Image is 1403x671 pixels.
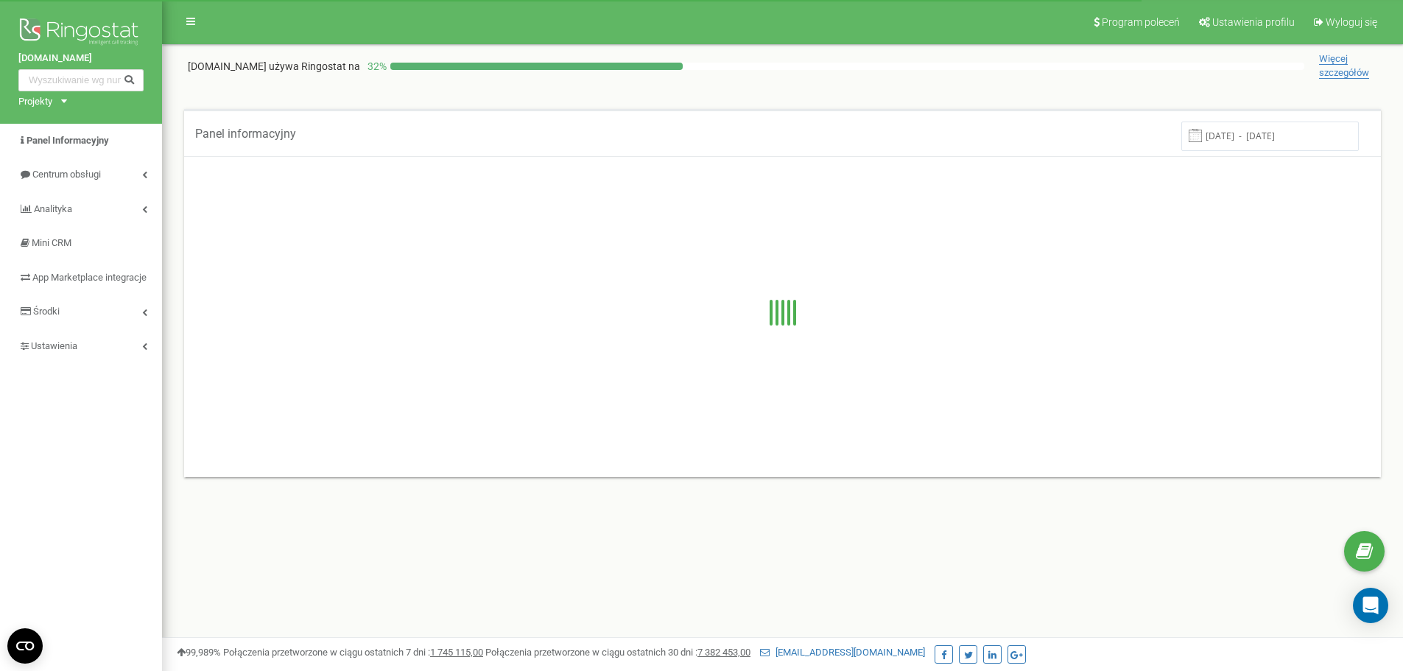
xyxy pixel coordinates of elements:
[18,15,144,52] img: Ringostat logo
[195,127,296,141] span: Panel informacyjny
[18,52,144,66] a: [DOMAIN_NAME]
[223,647,483,658] span: Połączenia przetworzone w ciągu ostatnich 7 dni :
[485,647,750,658] span: Połączenia przetworzone w ciągu ostatnich 30 dni :
[32,169,101,180] span: Centrum obsługi
[1326,16,1377,28] span: Wyloguj się
[177,647,221,658] span: 99,989%
[27,135,109,146] span: Panel Informacyjny
[269,60,360,72] span: używa Ringostat na
[360,59,390,74] p: 32 %
[33,306,60,317] span: Środki
[1319,53,1369,79] span: Więcej szczegółów
[18,69,144,91] input: Wyszukiwanie wg numeru
[188,59,360,74] p: [DOMAIN_NAME]
[32,237,71,248] span: Mini CRM
[34,203,72,214] span: Analityka
[32,272,147,283] span: App Marketplace integracje
[1102,16,1180,28] span: Program poleceń
[1212,16,1295,28] span: Ustawienia profilu
[7,628,43,664] button: Open CMP widget
[760,647,925,658] a: [EMAIL_ADDRESS][DOMAIN_NAME]
[1353,588,1388,623] div: Open Intercom Messenger
[697,647,750,658] u: 7 382 453,00
[18,95,52,109] div: Projekty
[31,340,77,351] span: Ustawienia
[430,647,483,658] u: 1 745 115,00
